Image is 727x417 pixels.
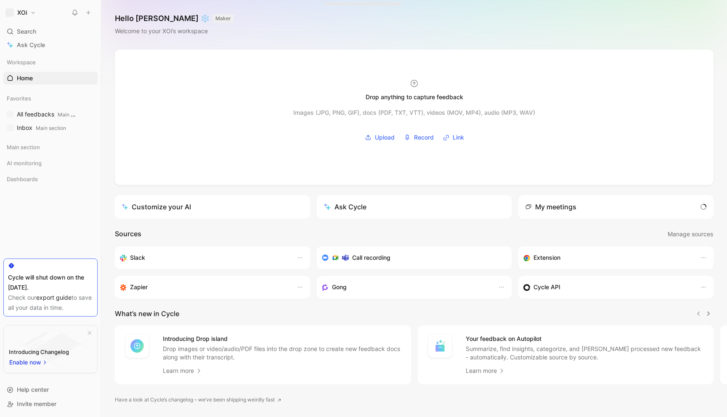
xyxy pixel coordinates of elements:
span: Favorites [7,94,31,103]
a: Ask Cycle [3,39,98,51]
div: Welcome to your XOi’s workspace [115,26,233,36]
button: Enable now [9,357,48,368]
div: Capture feedback from anywhere on the web [523,253,692,263]
span: All feedbacks [17,110,78,119]
div: Sync customers & send feedback from custom sources. Get inspired by our favorite use case [523,282,692,292]
p: Summarize, find insights, categorize, and [PERSON_NAME] processed new feedback - automatically. C... [466,345,704,362]
a: InboxMain section [3,121,98,134]
span: Record [414,132,434,143]
div: Workspace [3,56,98,69]
span: Main section [36,125,66,131]
h2: Sources [115,229,141,240]
span: Inbox [17,124,66,132]
div: Help center [3,383,98,396]
h3: Gong [332,282,347,292]
div: Favorites [3,92,98,105]
h3: Slack [130,253,145,263]
div: Main section [3,141,98,153]
a: Learn more [163,366,202,376]
a: All feedbacksMain section [3,108,98,121]
div: Ask Cycle [324,202,366,212]
h3: Cycle API [533,282,560,292]
div: Check our to save all your data in time. [8,293,93,313]
h4: Your feedback on Autopilot [466,334,704,344]
span: Search [17,26,36,37]
h2: What’s new in Cycle [115,309,179,319]
div: Images (JPG, PNG, GIF), docs (PDF, TXT, VTT), videos (MOV, MP4), audio (MP3, WAV) [293,108,535,118]
a: Learn more [466,366,505,376]
div: Search [3,25,98,38]
h1: XOi [17,9,27,16]
div: Customize your AI [122,202,191,212]
div: Sync your customers, send feedback and get updates in Slack [120,253,288,263]
span: AI monitoring [7,159,42,167]
div: Capture feedback from thousands of sources with Zapier (survey results, recordings, sheets, etc). [120,282,288,292]
h4: Introducing Drop island [163,334,401,344]
span: Link [453,132,464,143]
div: My meetings [525,202,576,212]
button: Link [440,131,467,144]
a: export guide [36,294,72,301]
div: Capture feedback from your incoming calls [322,282,490,292]
a: Customize your AI [115,195,310,219]
span: Main section [58,111,88,118]
button: Upload [362,131,398,144]
span: Invite member [17,400,56,407]
span: Enable now [9,357,42,367]
span: Upload [375,132,395,143]
button: Record [401,131,437,144]
div: Dashboards [3,173,98,188]
button: MAKER [213,14,233,23]
h3: Extension [533,253,560,263]
div: Invite member [3,398,98,410]
p: Drop images or video/audio/PDF files into the drop zone to create new feedback docs along with th... [163,345,401,362]
a: Have a look at Cycle’s changelog – we’ve been shipping weirdly fast [115,396,281,404]
div: Introducing Changelog [9,347,69,357]
span: Workspace [7,58,36,66]
div: Cycle will shut down on the [DATE]. [8,272,93,293]
span: Help center [17,386,49,393]
h3: Zapier [130,282,148,292]
div: Record & transcribe meetings from Zoom, Meet & Teams. [322,253,500,263]
button: Ask Cycle [317,195,512,219]
span: Home [17,74,33,82]
h3: Call recording [352,253,390,263]
span: Main section [7,143,40,151]
span: Dashboards [7,175,38,183]
h1: Hello [PERSON_NAME] ❄️ [115,13,233,24]
div: Main section [3,141,98,156]
div: Drop anything to capture feedback [366,92,463,102]
a: Home [3,72,98,84]
button: Manage sources [667,229,714,240]
div: AI monitoring [3,157,98,172]
div: Dashboards [3,173,98,185]
img: bg-BLZuj68n.svg [11,325,90,368]
span: Ask Cycle [17,40,45,50]
span: Manage sources [668,229,713,239]
div: AI monitoring [3,157,98,169]
button: XOi [3,7,38,18]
